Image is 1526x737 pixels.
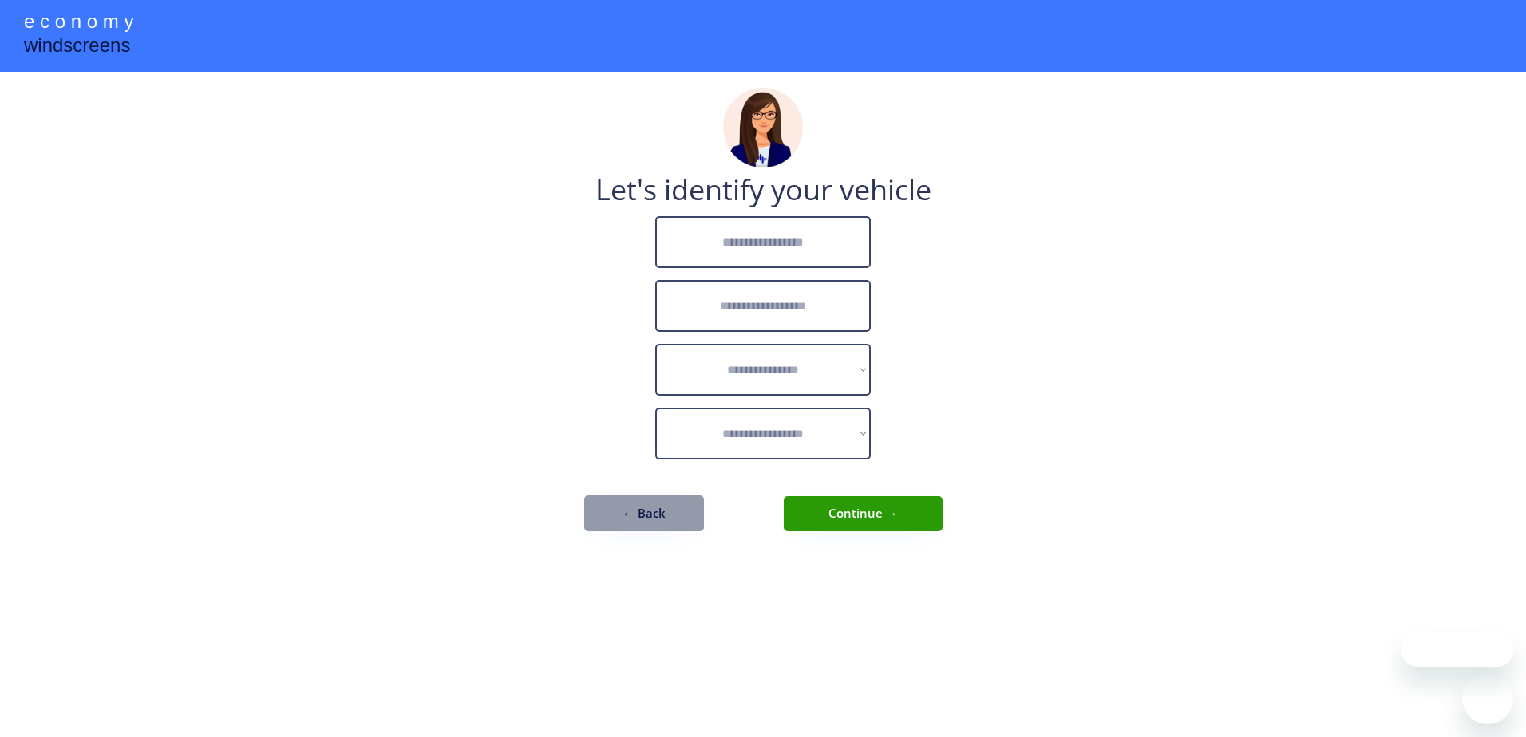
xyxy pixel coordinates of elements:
[24,32,130,63] div: windscreens
[595,175,931,204] div: Let's identify your vehicle
[784,496,943,531] button: Continue →
[1462,673,1513,724] iframe: Button to launch messaging window
[1401,632,1513,667] iframe: Message from company
[24,8,133,38] div: e c o n o m y
[723,88,803,167] img: madeline.png
[584,495,704,531] button: ← Back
